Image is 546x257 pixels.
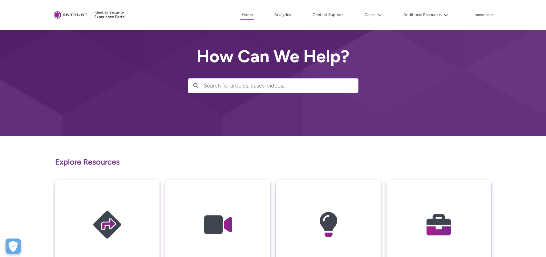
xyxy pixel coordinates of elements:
a: Home [240,10,254,20]
button: Open Preferences [6,239,21,254]
p: Explore Resources [55,156,491,168]
button: Additional Resources [402,10,450,19]
div: Cookie Preferences [6,239,21,254]
button: Search [188,79,204,93]
a: Analytics, opens in new tab [273,10,293,19]
h2: How Can We Help? [188,47,358,66]
a: Contact Support [311,10,345,19]
button: Cases [363,10,383,19]
input: Search for articles, cases, videos... [204,79,358,93]
p: tamas.elkan [475,13,495,17]
button: User Profile tamas.elkan [474,11,495,18]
